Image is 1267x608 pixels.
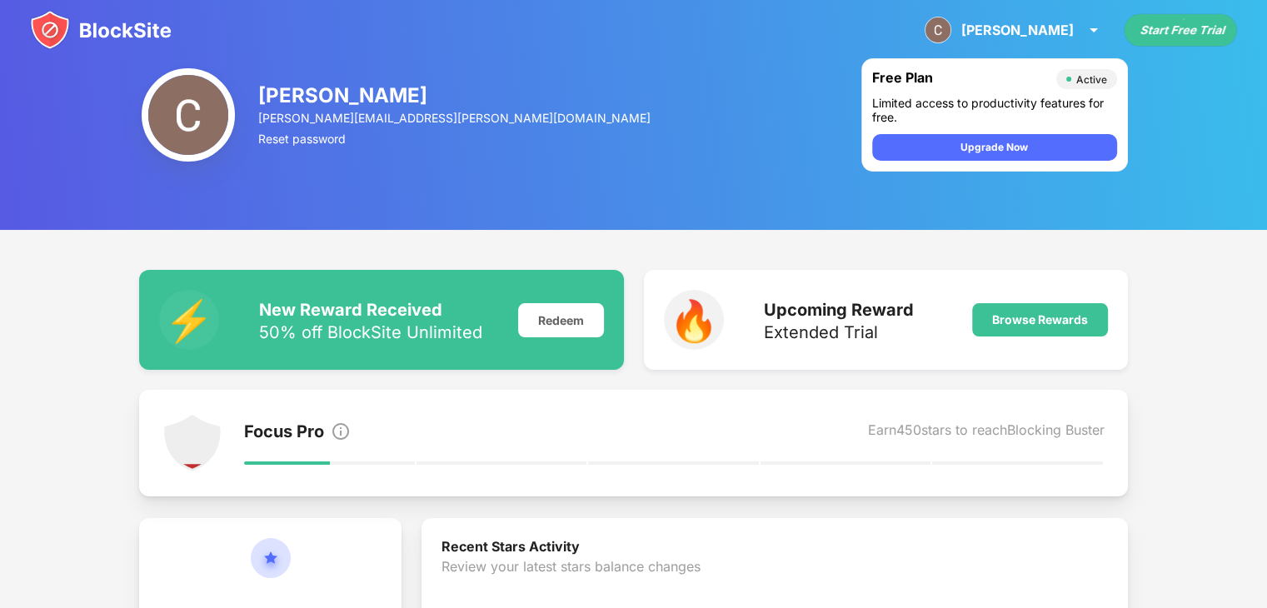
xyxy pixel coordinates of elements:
[925,17,951,43] img: ACg8ocLXDuCc0Lr6OscL8-EOQl-cUaJIbMaXjGiMRhvNH0NvLOwwY88=s96-c
[992,313,1088,326] div: Browse Rewards
[258,132,652,146] div: Reset password
[872,69,1048,89] div: Free Plan
[961,22,1074,38] div: [PERSON_NAME]
[244,421,324,445] div: Focus Pro
[518,303,604,337] div: Redeem
[441,538,1108,558] div: Recent Stars Activity
[162,413,222,473] img: points-level-1.svg
[159,290,219,350] div: ⚡️
[764,300,914,320] div: Upcoming Reward
[258,83,652,107] div: [PERSON_NAME]
[142,68,235,162] img: ACg8ocLXDuCc0Lr6OscL8-EOQl-cUaJIbMaXjGiMRhvNH0NvLOwwY88=s96-c
[764,324,914,341] div: Extended Trial
[251,538,291,598] img: circle-star.svg
[1076,73,1107,86] div: Active
[664,290,724,350] div: 🔥
[960,139,1028,156] div: Upgrade Now
[868,421,1105,445] div: Earn 450 stars to reach Blocking Buster
[872,96,1117,124] div: Limited access to productivity features for free.
[441,558,1108,608] div: Review your latest stars balance changes
[30,10,172,50] img: blocksite-icon.svg
[259,324,482,341] div: 50% off BlockSite Unlimited
[331,421,351,441] img: info.svg
[258,111,652,125] div: [PERSON_NAME][EMAIL_ADDRESS][PERSON_NAME][DOMAIN_NAME]
[1124,13,1237,47] div: animation
[259,300,482,320] div: New Reward Received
